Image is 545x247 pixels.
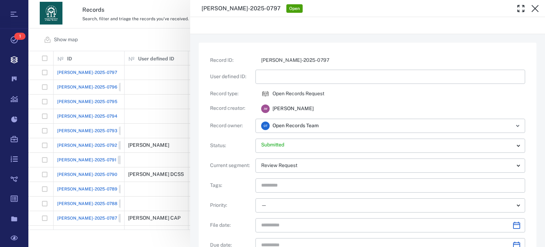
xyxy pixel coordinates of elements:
[210,73,253,80] p: User defined ID :
[514,1,528,16] button: Toggle Fullscreen
[210,162,253,169] p: Current segment :
[261,141,514,149] p: Submitted
[288,6,301,12] span: Open
[261,57,525,64] p: [PERSON_NAME]-2025-0797
[272,122,319,129] span: Open Records Team
[510,218,524,232] button: Choose date
[261,90,270,98] img: icon Open Records Request
[210,182,253,189] p: Tags :
[210,90,253,97] p: Record type :
[261,90,270,98] div: Open Records Request
[272,105,314,112] span: [PERSON_NAME]
[261,104,270,113] div: J W
[261,122,270,130] div: O T
[202,4,281,13] h3: [PERSON_NAME]-2025-0797
[14,33,26,40] span: 1
[272,90,324,97] p: Open Records Request
[528,1,542,16] button: Close
[210,122,253,129] p: Record owner :
[261,201,514,209] div: —
[210,105,253,112] p: Record creator :
[261,162,297,168] span: Review Request
[210,57,253,64] p: Record ID :
[210,222,253,229] p: File date :
[210,142,253,149] p: Status :
[210,202,253,209] p: Priority :
[513,121,523,131] button: Open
